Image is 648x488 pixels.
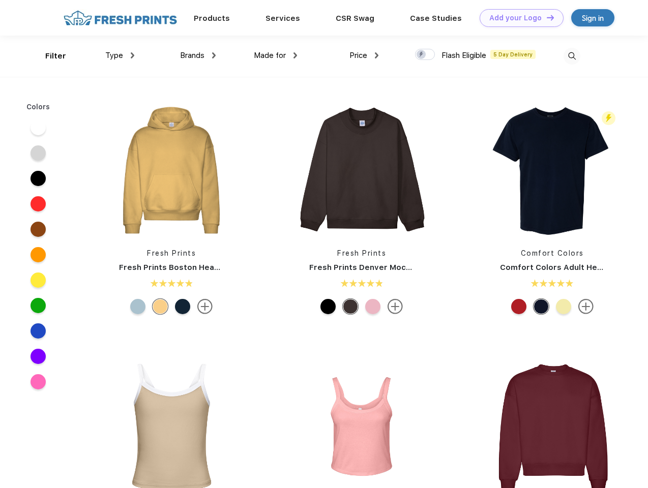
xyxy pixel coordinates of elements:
[349,51,367,60] span: Price
[337,249,386,257] a: Fresh Prints
[153,299,168,314] div: Bahama Yellow
[309,263,530,272] a: Fresh Prints Denver Mock Neck Heavyweight Sweatshirt
[343,299,358,314] div: Dark Chocolate
[131,52,134,58] img: dropdown.png
[582,12,604,24] div: Sign in
[485,103,620,238] img: func=resize&h=266
[19,102,58,112] div: Colors
[294,103,429,238] img: func=resize&h=266
[578,299,594,314] img: more.svg
[194,14,230,23] a: Products
[511,299,526,314] div: Red
[197,299,213,314] img: more.svg
[147,249,196,257] a: Fresh Prints
[105,51,123,60] span: Type
[388,299,403,314] img: more.svg
[293,52,297,58] img: dropdown.png
[104,103,239,238] img: func=resize&h=266
[521,249,584,257] a: Comfort Colors
[564,48,580,65] img: desktop_search.svg
[441,51,486,60] span: Flash Eligible
[556,299,571,314] div: Neon Lemon
[365,299,380,314] div: Pink
[254,51,286,60] span: Made for
[130,299,145,314] div: Slate Blue
[547,15,554,20] img: DT
[489,14,542,22] div: Add your Logo
[490,50,536,59] span: 5 Day Delivery
[45,50,66,62] div: Filter
[61,9,180,27] img: fo%20logo%202.webp
[320,299,336,314] div: Black
[375,52,378,58] img: dropdown.png
[119,263,280,272] a: Fresh Prints Boston Heavyweight Hoodie
[212,52,216,58] img: dropdown.png
[180,51,204,60] span: Brands
[534,299,549,314] div: True Navy
[175,299,190,314] div: Navy
[602,111,615,125] img: flash_active_toggle.svg
[571,9,614,26] a: Sign in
